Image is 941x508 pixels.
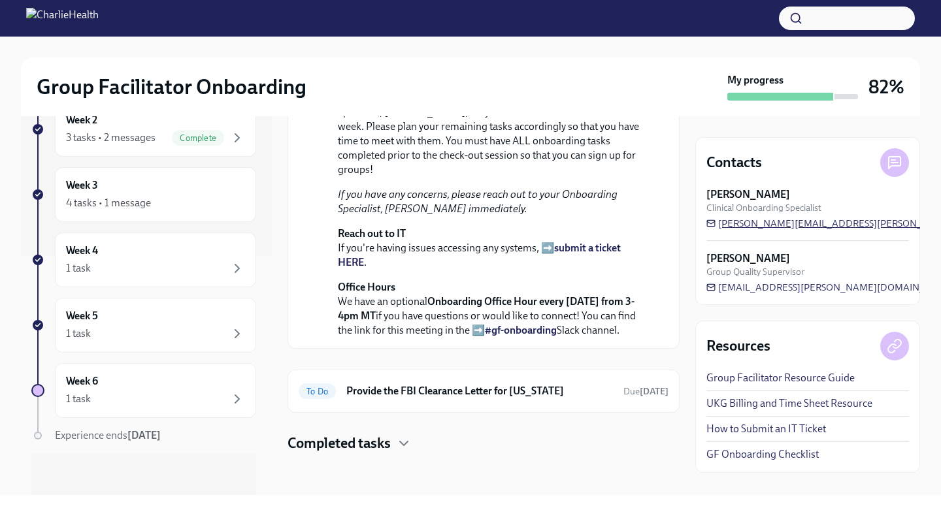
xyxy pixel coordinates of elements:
span: Group Quality Supervisor [706,266,804,278]
strong: Reach out to IT [338,227,406,240]
a: GF Onboarding Checklist [706,447,819,462]
h4: Contacts [706,153,762,172]
em: If you have any concerns, please reach out to your Onboarding Specialist, [PERSON_NAME] immediately. [338,188,618,215]
span: September 23rd, 2025 10:00 [623,385,669,398]
a: Week 61 task [31,363,256,418]
span: Due [623,386,669,397]
h4: Completed tasks [288,434,391,453]
div: 3 tasks • 2 messages [66,131,156,145]
a: #gf-onboarding [485,324,557,336]
a: Week 34 tasks • 1 message [31,167,256,222]
div: 4 tasks • 1 message [66,196,151,210]
a: To DoProvide the FBI Clearance Letter for [US_STATE]Due[DATE] [299,381,669,402]
div: Completed tasks [288,434,680,453]
h6: Week 5 [66,309,98,323]
a: UKG Billing and Time Sheet Resource [706,396,872,411]
span: Complete [172,133,224,143]
a: How to Submit an IT Ticket [706,422,826,436]
p: If you're having issues accessing any systems, ➡️ . [338,227,648,270]
strong: [PERSON_NAME] [706,187,790,202]
p: Please note: You are required to meet with your Onboarding Specialist, [PERSON_NAME], for your fi... [338,91,648,177]
strong: [DATE] [640,386,669,397]
a: Week 51 task [31,298,256,353]
h6: Week 3 [66,178,98,193]
strong: [PERSON_NAME] [706,251,790,266]
strong: Onboarding Office Hour every [DATE] from 3-4pm MT [338,295,635,322]
strong: [DATE] [127,429,161,441]
h6: Week 6 [66,374,98,389]
h2: Group Facilitator Onboarding [37,74,306,100]
strong: Office Hours [338,281,395,293]
h3: 82% [868,75,904,99]
h4: Resources [706,336,770,356]
a: Week 23 tasks • 2 messagesComplete [31,102,256,157]
div: 1 task [66,392,91,406]
span: Experience ends [55,429,161,441]
strong: My progress [727,73,784,87]
h6: Provide the FBI Clearance Letter for [US_STATE] [346,384,613,398]
div: 1 task [66,326,91,341]
span: To Do [299,387,336,396]
h6: Week 2 [66,113,97,127]
div: 1 task [66,261,91,276]
p: We have an optional if you have questions or would like to connect! You can find the link for thi... [338,280,648,338]
h6: Week 4 [66,244,98,258]
a: Group Facilitator Resource Guide [706,371,855,385]
a: Week 41 task [31,232,256,287]
img: CharlieHealth [26,8,99,29]
span: Clinical Onboarding Specialist [706,202,821,214]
